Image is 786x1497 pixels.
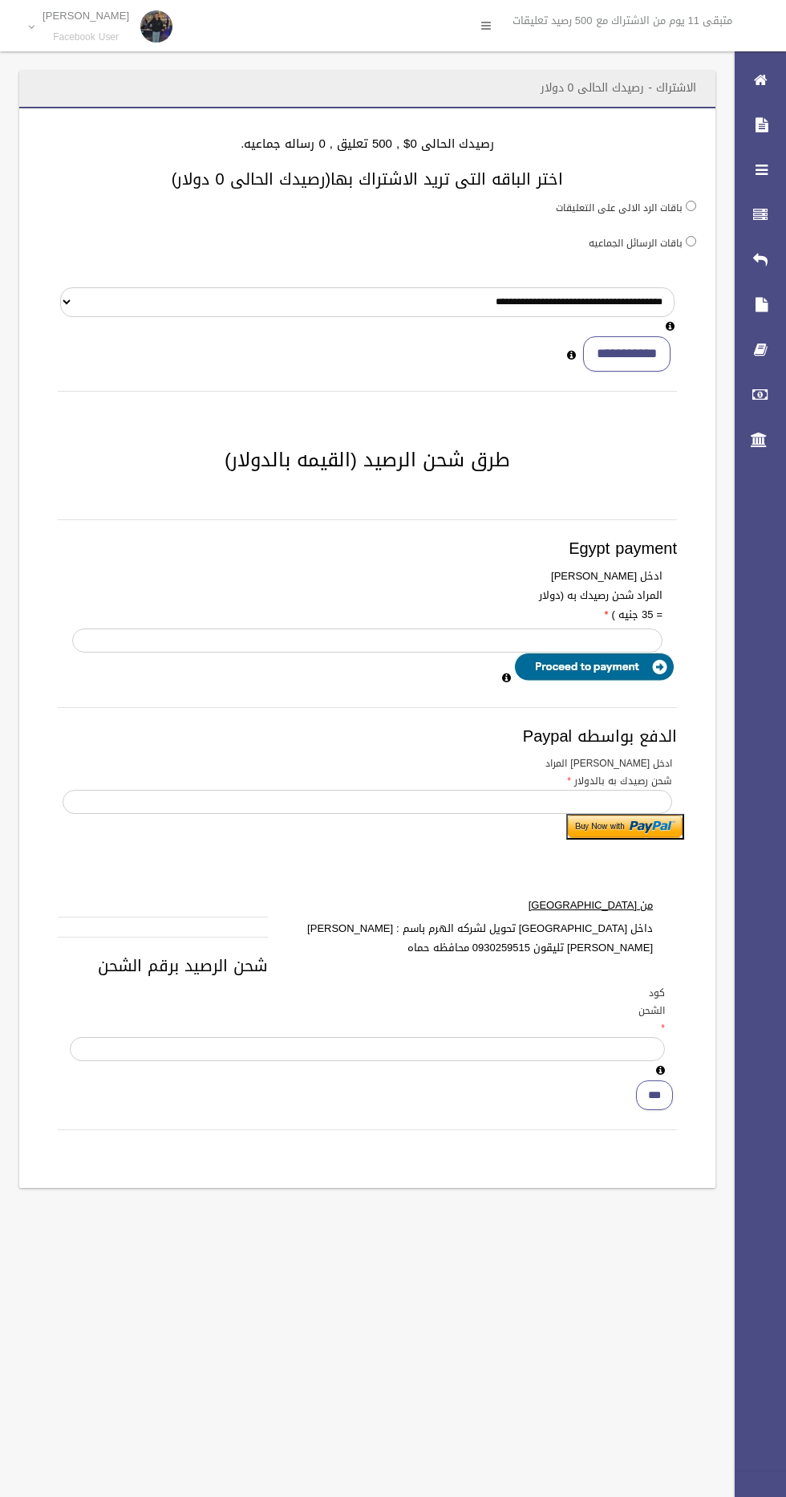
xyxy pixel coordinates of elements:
[43,31,129,43] small: Facebook User
[521,72,715,104] header: الاشتراك - رصيدك الحالى 0 دولار
[38,137,696,151] h4: رصيدك الحالى 0$ , 500 تعليق , 0 رساله جماعيه.
[268,919,665,958] label: داخل [GEOGRAPHIC_DATA] تحويل لشركه الهرم باسم : [PERSON_NAME] [PERSON_NAME] تليقون 0930259515 محا...
[58,539,677,557] h3: Egypt payment
[38,170,696,188] h3: اختر الباقه التى تريد الاشتراك بها(رصيدك الحالى 0 دولار)
[589,234,683,252] label: باقات الرسائل الجماعيه
[58,727,677,745] h3: الدفع بواسطه Paypal
[268,896,665,915] label: من [GEOGRAPHIC_DATA]
[566,814,684,840] input: Submit
[38,450,696,470] h2: طرق شحن الرصيد (القيمه بالدولار)
[43,10,129,22] p: [PERSON_NAME]
[556,199,683,217] label: باقات الرد الالى على التعليقات
[58,957,677,974] h3: شحن الرصيد برقم الشحن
